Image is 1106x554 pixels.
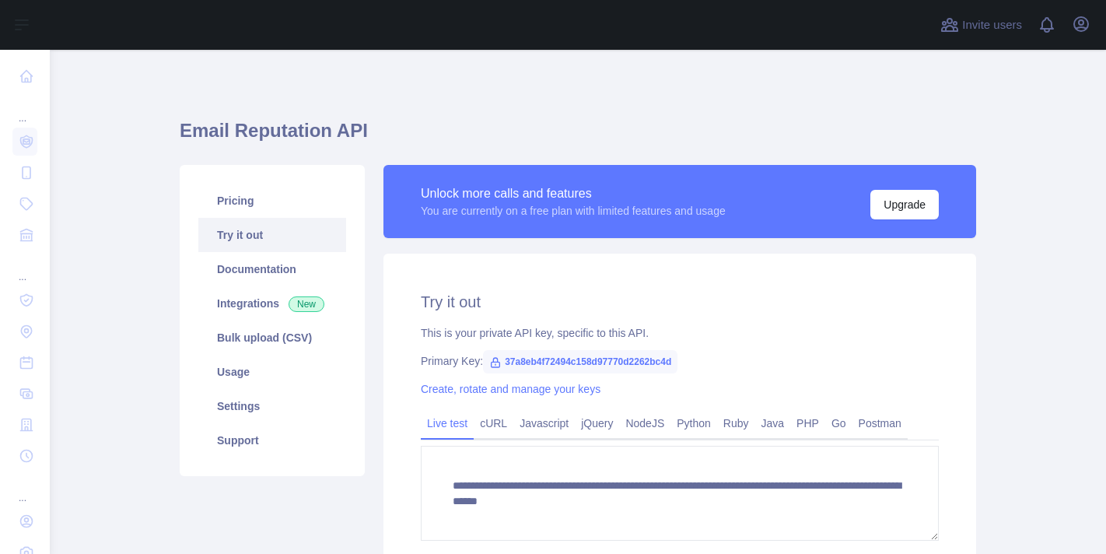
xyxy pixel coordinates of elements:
a: Try it out [198,218,346,252]
a: cURL [474,411,513,436]
button: Invite users [937,12,1025,37]
a: Pricing [198,184,346,218]
div: Unlock more calls and features [421,184,726,203]
a: Integrations New [198,286,346,321]
a: Java [755,411,791,436]
a: Usage [198,355,346,389]
a: Bulk upload (CSV) [198,321,346,355]
span: Invite users [962,16,1022,34]
a: NodeJS [619,411,670,436]
a: Go [825,411,852,436]
a: Postman [852,411,908,436]
a: Ruby [717,411,755,436]
div: ... [12,252,37,283]
a: Javascript [513,411,575,436]
a: Create, rotate and manage your keys [421,383,600,395]
div: This is your private API key, specific to this API. [421,325,939,341]
a: Support [198,423,346,458]
a: Settings [198,389,346,423]
a: jQuery [575,411,619,436]
div: ... [12,93,37,124]
a: Documentation [198,252,346,286]
a: Live test [421,411,474,436]
span: New [289,296,324,312]
button: Upgrade [870,190,939,219]
span: 37a8eb4f72494c158d97770d2262bc4d [483,350,677,373]
a: Python [670,411,717,436]
a: PHP [790,411,825,436]
div: You are currently on a free plan with limited features and usage [421,203,726,219]
h2: Try it out [421,291,939,313]
h1: Email Reputation API [180,118,976,156]
div: Primary Key: [421,353,939,369]
div: ... [12,473,37,504]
